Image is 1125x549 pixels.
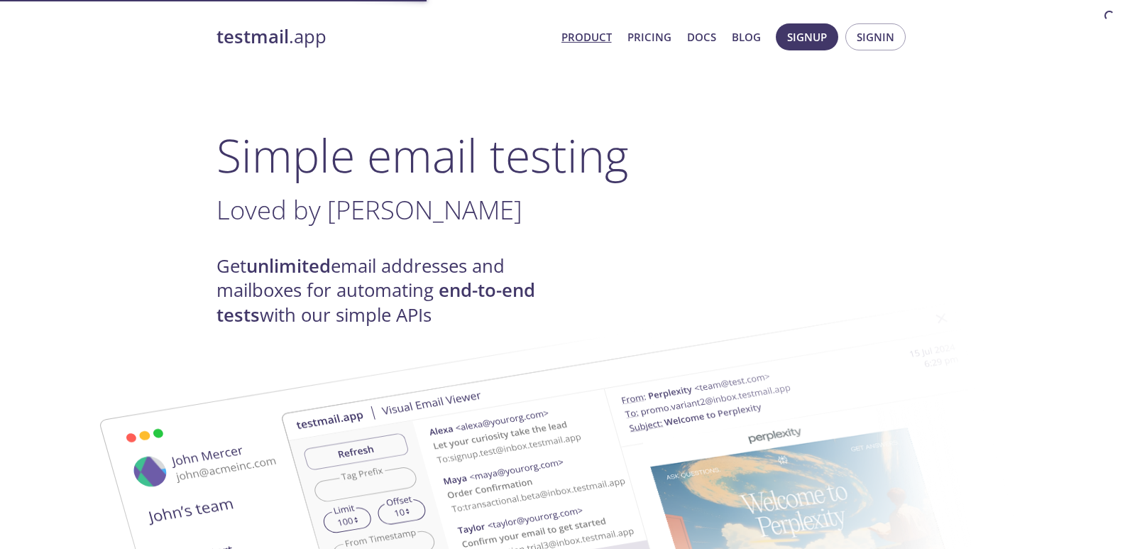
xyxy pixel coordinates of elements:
[216,192,522,227] span: Loved by [PERSON_NAME]
[627,28,671,46] a: Pricing
[687,28,716,46] a: Docs
[216,25,550,49] a: testmail.app
[561,28,612,46] a: Product
[732,28,761,46] a: Blog
[246,254,331,278] strong: unlimited
[216,278,535,327] strong: end-to-end tests
[216,254,563,327] h4: Get email addresses and mailboxes for automating with our simple APIs
[787,28,827,46] span: Signup
[776,23,838,50] button: Signup
[216,128,909,183] h1: Simple email testing
[857,28,894,46] span: Signin
[845,23,906,50] button: Signin
[216,24,289,49] strong: testmail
